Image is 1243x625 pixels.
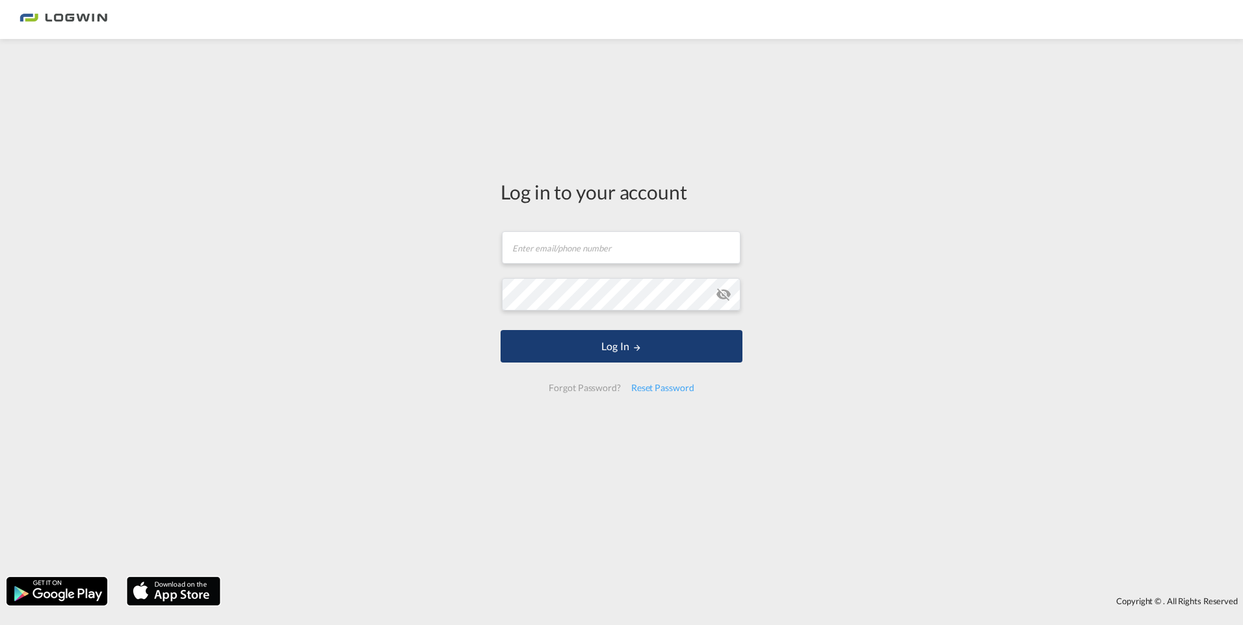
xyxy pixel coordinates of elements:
div: Forgot Password? [543,376,625,400]
div: Log in to your account [501,178,742,205]
img: google.png [5,576,109,607]
button: LOGIN [501,330,742,363]
div: Copyright © . All Rights Reserved [227,590,1243,612]
md-icon: icon-eye-off [716,287,731,302]
input: Enter email/phone number [502,231,740,264]
div: Reset Password [626,376,700,400]
img: 2761ae10d95411efa20a1f5e0282d2d7.png [20,5,107,34]
img: apple.png [125,576,222,607]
